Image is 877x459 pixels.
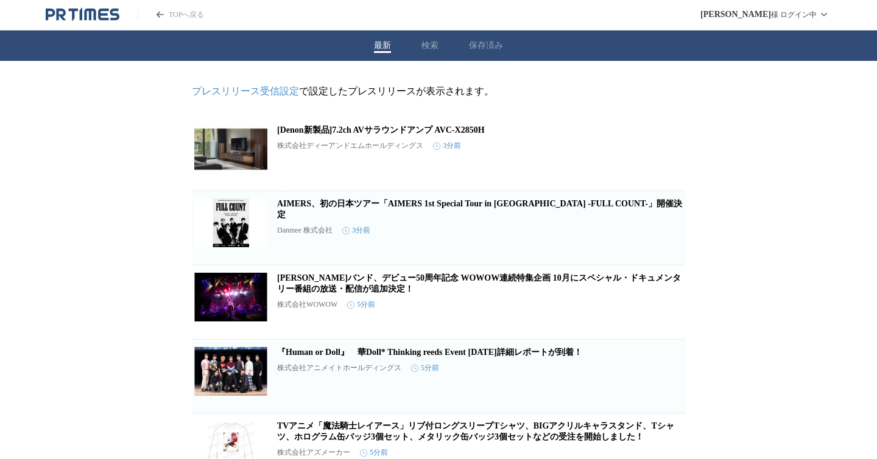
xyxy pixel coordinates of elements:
img: 甲斐バンド、デビュー50周年記念 WOWOW連続特集企画 10月にスペシャル・ドキュメンタリー番組の放送・配信が追加決定！ [194,273,267,321]
span: [PERSON_NAME] [700,10,771,19]
p: 株式会社アニメイトホールディングス [277,363,401,373]
a: AIMERS、初の日本ツアー「AIMERS 1st Special Tour in [GEOGRAPHIC_DATA] -FULL COUNT-」開催決定 [277,199,682,219]
time: 3分前 [433,141,461,151]
img: AIMERS、初の日本ツアー「AIMERS 1st Special Tour in Japan -FULL COUNT-」開催決定 [194,198,267,247]
a: PR TIMESのトップページはこちら [46,7,119,22]
p: で設定したプレスリリースが表示されます。 [192,85,685,98]
p: Danmee 株式会社 [277,225,333,236]
a: PR TIMESのトップページはこちら [138,10,204,20]
button: 検索 [421,40,438,51]
p: 株式会社WOWOW [277,300,337,310]
time: 5分前 [411,363,439,373]
a: プレスリリース受信設定 [192,86,299,96]
a: 『Human or Doll』 華Doll* Thinking reeds Event [DATE]詳細レポートが到着！ [277,348,582,357]
img: 『Human or Doll』 華Doll* Thinking reeds Event 2025詳細レポートが到着！ [194,347,267,396]
button: 最新 [374,40,391,51]
p: 株式会社ディーアンドエムホールディングス [277,141,423,151]
a: [Denon新製品]7.2ch AVサラウンドアンプ AVC-X2850H [277,125,485,135]
time: 5分前 [347,300,375,310]
a: TVアニメ「魔法騎士レイアース」リブ付ロングスリーブTシャツ、BIGアクリルキャラスタンド、Tシャツ、ホログラム缶バッジ3個セット、メタリック缶バッジ3個セットなどの受注を開始しました！ [277,421,674,441]
time: 5分前 [360,447,388,458]
img: [Denon新製品]7.2ch AVサラウンドアンプ AVC-X2850H [194,125,267,173]
a: [PERSON_NAME]バンド、デビュー50周年記念 WOWOW連続特集企画 10月にスペシャル・ドキュメンタリー番組の放送・配信が追加決定！ [277,273,681,293]
button: 保存済み [469,40,503,51]
time: 3分前 [342,225,370,236]
p: 株式会社アズメーカー [277,447,350,458]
